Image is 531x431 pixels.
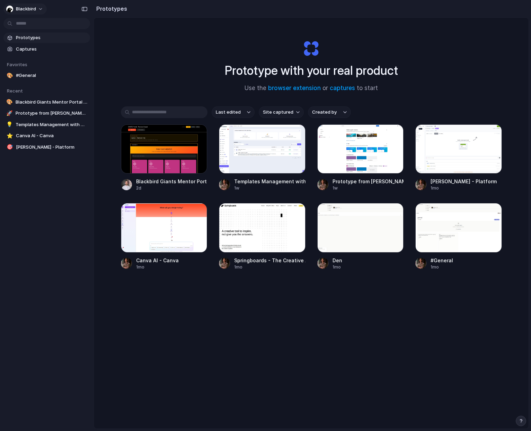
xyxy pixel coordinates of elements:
a: Blackbird Giants Mentor Portal EnhancementBlackbird Giants Mentor Portal Enhancement2d [121,124,207,191]
span: Last edited [216,109,241,116]
div: 1mo [431,264,453,270]
button: Last edited [212,106,255,118]
div: #General [431,257,453,264]
div: 1w [333,185,404,191]
a: ⭐Canva AI - Canva [3,131,90,141]
span: Canva AI - Canva [16,132,87,139]
span: Templates Management with User Team Section [16,121,87,128]
span: Captures [16,46,87,53]
a: Canva AI - CanvaCanva AI - Canva1mo [121,203,207,270]
a: 💡Templates Management with User Team Section [3,120,90,130]
a: Captures [3,44,90,54]
span: Created by [312,109,337,116]
div: Springboards - The Creative AI Tool for Agencies & Strategists [234,257,306,264]
div: Prototype from [PERSON_NAME] Boards - User MaxMeyer34 [333,178,404,185]
div: 🎨 [6,99,13,106]
a: Prototype from Trello Boards - User MaxMeyer34Prototype from [PERSON_NAME] Boards - User MaxMeyer... [317,124,404,191]
a: 🎯[PERSON_NAME] - Platform [3,142,90,152]
div: Blackbird Giants Mentor Portal Enhancement [136,178,207,185]
span: Prototypes [16,34,87,41]
span: Use the or to start [245,84,378,93]
div: 1mo [431,185,497,191]
a: Templates Management with User Team SectionTemplates Management with User Team Section1w [219,124,306,191]
span: [PERSON_NAME] - Platform [16,144,87,151]
a: browser extension [268,85,321,91]
a: 🎨Blackbird Giants Mentor Portal Enhancement [3,97,90,107]
button: Created by [308,106,351,118]
a: captures [330,85,355,91]
div: 🎨 [6,72,13,79]
div: 1mo [333,264,342,270]
div: ⭐ [6,132,13,139]
a: 🚀Prototype from [PERSON_NAME] Boards - User MaxMeyer34 [3,108,90,118]
span: #General [16,72,87,79]
a: DenDen1mo [317,203,404,270]
div: 1mo [234,264,306,270]
span: Favorites [7,62,27,67]
span: Prototype from [PERSON_NAME] Boards - User MaxMeyer34 [16,110,87,117]
span: blackbird [16,6,36,12]
div: Templates Management with User Team Section [234,178,306,185]
a: Springboards - The Creative AI Tool for Agencies & StrategistsSpringboards - The Creative AI Tool... [219,203,306,270]
div: 2d [136,185,207,191]
span: Site captured [263,109,293,116]
div: Den [333,257,342,264]
span: Recent [7,88,23,94]
button: blackbird [3,3,47,15]
a: #General#General1mo [415,203,502,270]
a: Heidi - Platform[PERSON_NAME] - Platform1mo [415,124,502,191]
div: Canva AI - Canva [136,257,179,264]
div: [PERSON_NAME] - Platform [431,178,497,185]
h2: Prototypes [94,5,127,13]
div: 1w [234,185,306,191]
div: 🚀 [6,110,13,117]
div: 1mo [136,264,179,270]
a: 🎨#General [3,70,90,81]
h1: Prototype with your real product [225,61,398,80]
button: Site captured [259,106,304,118]
a: Prototypes [3,33,90,43]
span: Blackbird Giants Mentor Portal Enhancement [16,99,87,106]
div: 🎯 [6,144,13,151]
div: 💡 [6,121,13,128]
